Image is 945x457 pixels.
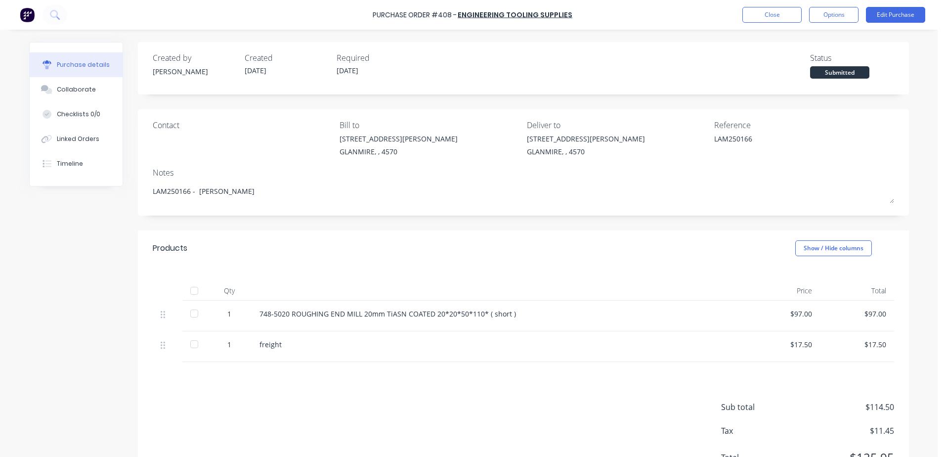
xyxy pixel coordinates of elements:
[795,240,872,256] button: Show / Hide columns
[30,127,123,151] button: Linked Orders
[20,7,35,22] img: Factory
[458,10,572,20] a: Engineering Tooling Supplies
[714,119,894,131] div: Reference
[57,60,110,69] div: Purchase details
[810,66,869,79] div: Submitted
[527,134,645,144] div: [STREET_ADDRESS][PERSON_NAME]
[259,309,738,319] div: 748-5020 ROUGHING END MILL 20mm TiASN COATED 20*20*50*110* ( short )
[153,242,187,254] div: Products
[795,425,894,437] span: $11.45
[57,159,83,168] div: Timeline
[337,52,421,64] div: Required
[215,339,244,350] div: 1
[754,339,812,350] div: $17.50
[153,181,894,203] textarea: LAM250166 - [PERSON_NAME]
[721,401,795,413] span: Sub total
[742,7,802,23] button: Close
[527,119,707,131] div: Deliver to
[153,66,237,77] div: [PERSON_NAME]
[57,85,96,94] div: Collaborate
[828,309,886,319] div: $97.00
[809,7,859,23] button: Options
[215,309,244,319] div: 1
[30,77,123,102] button: Collaborate
[207,281,252,301] div: Qty
[795,401,894,413] span: $114.50
[373,10,457,20] div: Purchase Order #408 -
[810,52,894,64] div: Status
[30,52,123,77] button: Purchase details
[754,309,812,319] div: $97.00
[828,339,886,350] div: $17.50
[746,281,820,301] div: Price
[340,134,458,144] div: [STREET_ADDRESS][PERSON_NAME]
[527,146,645,157] div: GLANMIRE, , 4570
[259,339,738,350] div: freight
[340,146,458,157] div: GLANMIRE, , 4570
[153,167,894,179] div: Notes
[30,102,123,127] button: Checklists 0/0
[153,119,333,131] div: Contact
[714,134,838,156] textarea: LAM250166
[57,110,100,119] div: Checklists 0/0
[57,135,99,143] div: Linked Orders
[245,52,329,64] div: Created
[866,7,925,23] button: Edit Purchase
[820,281,894,301] div: Total
[153,52,237,64] div: Created by
[340,119,519,131] div: Bill to
[30,151,123,176] button: Timeline
[721,425,795,437] span: Tax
